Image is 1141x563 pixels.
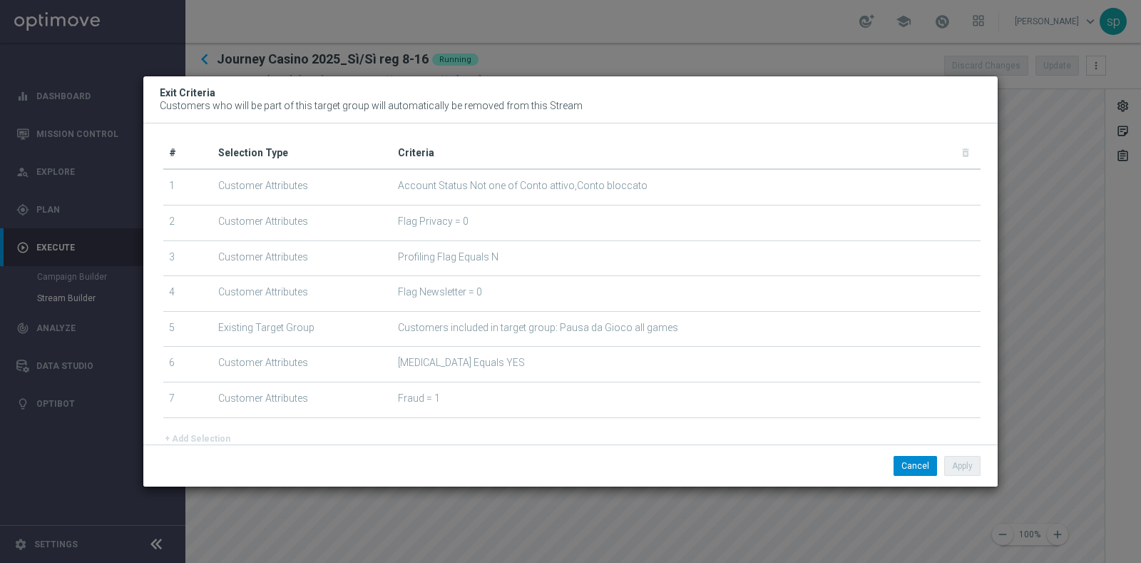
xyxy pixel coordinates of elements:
[944,456,981,476] button: Apply
[894,456,937,476] button: Cancel
[163,276,213,312] td: 4
[163,169,213,205] td: 1
[163,137,213,170] th: #
[160,87,215,98] span: Exit Criteria
[163,240,213,276] td: 3
[213,137,392,170] th: Selection Type
[163,311,213,347] td: 5
[398,392,440,405] span: Fraud = 1
[160,100,583,111] span: Customers who will be part of this target group will automatically be removed from this Stream
[163,382,213,418] td: 7
[398,215,469,228] span: Flag Privacy = 0
[213,276,392,312] td: Customer Attributes
[213,311,392,347] td: Existing Target Group
[213,169,392,205] td: Customer Attributes
[398,251,498,263] span: Profiling Flag Equals N
[398,357,525,369] span: [MEDICAL_DATA] Equals YES
[213,240,392,276] td: Customer Attributes
[213,382,392,418] td: Customer Attributes
[163,347,213,382] td: 6
[213,347,392,382] td: Customer Attributes
[213,206,392,241] td: Customer Attributes
[163,206,213,241] td: 2
[398,180,648,192] span: Account Status Not one of Conto attivo,Conto bloccato
[398,147,434,158] span: Criteria
[398,286,482,298] span: Flag Newsletter = 0
[398,322,678,334] span: Customers included in target group: Pausa da Gioco all games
